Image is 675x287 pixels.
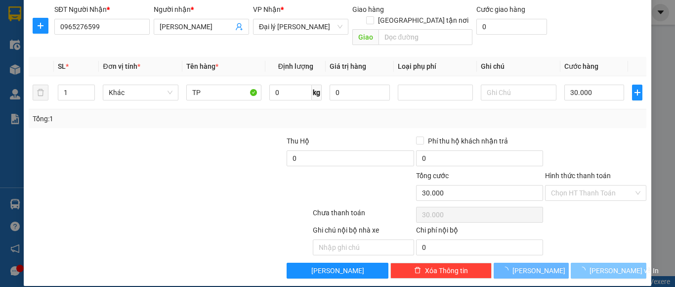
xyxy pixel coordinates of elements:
span: Cước hàng [564,62,598,70]
div: SĐT Người Nhận [54,4,150,15]
span: [PERSON_NAME] [512,265,565,276]
button: [PERSON_NAME] [287,263,388,279]
button: deleteXóa Thông tin [390,263,492,279]
th: Ghi chú [477,57,560,76]
input: VD: Bàn, Ghế [186,85,261,100]
span: plus [33,22,48,30]
span: user-add [235,23,243,31]
div: Ghi chú nội bộ nhà xe [313,225,414,239]
span: Giao hàng [352,5,384,13]
button: plus [33,18,48,34]
span: delete [414,267,421,275]
span: Phí thu hộ khách nhận trả [424,136,512,146]
span: Xóa Thông tin [425,265,468,276]
label: Hình thức thanh toán [545,172,611,180]
span: kg [312,85,322,100]
div: Chi phí nội bộ [416,225,543,239]
button: [PERSON_NAME] và In [571,263,646,279]
input: Dọc đường [379,29,472,45]
span: Tổng cước [416,172,449,180]
span: Giá trị hàng [330,62,366,70]
button: plus [632,85,642,100]
input: 0 [330,85,390,100]
button: [PERSON_NAME] [494,263,569,279]
span: plus [633,89,642,96]
span: [GEOGRAPHIC_DATA] tận nơi [374,15,472,26]
input: Nhập ghi chú [313,239,414,255]
label: Cước giao hàng [476,5,525,13]
div: Chưa thanh toán [312,207,415,225]
span: Khác [109,85,172,100]
div: Người nhận [154,4,249,15]
div: Tổng: 1 [33,113,261,124]
span: Đơn vị tính [103,62,140,70]
span: [PERSON_NAME] [311,265,364,276]
span: Tên hàng [186,62,218,70]
span: VP Nhận [253,5,281,13]
input: Cước giao hàng [476,19,547,35]
span: loading [579,267,590,274]
th: Loại phụ phí [394,57,477,76]
span: loading [502,267,512,274]
span: SL [58,62,66,70]
span: Giao [352,29,379,45]
span: Định lượng [278,62,313,70]
span: Đại lý Nghi Hải [259,19,342,34]
span: [PERSON_NAME] và In [590,265,659,276]
span: Thu Hộ [287,137,309,145]
button: delete [33,85,48,100]
input: Ghi Chú [481,85,556,100]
